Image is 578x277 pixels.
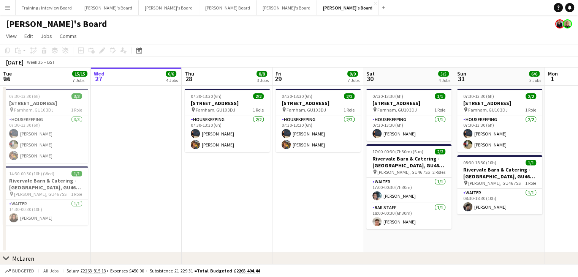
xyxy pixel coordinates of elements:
span: View [6,33,17,39]
button: [PERSON_NAME]'s Board [317,0,379,15]
span: 26 [2,74,12,83]
a: Comms [57,31,80,41]
span: 2/2 [344,93,355,99]
div: 7 Jobs [348,77,359,83]
button: [PERSON_NAME]'s Board [257,0,317,15]
app-job-card: 07:30-13:30 (6h)1/1[STREET_ADDRESS] Farnham, GU10 3DJ1 RoleHousekeeping1/107:30-13:30 (6h)[PERSON... [366,89,451,141]
span: 6/6 [529,71,540,77]
h3: [STREET_ADDRESS] [185,100,270,107]
span: 2/2 [526,93,536,99]
span: Tue [3,70,12,77]
app-user-avatar: Thomasina Dixon [555,19,564,28]
span: 6/6 [166,71,176,77]
span: 14:30-00:30 (10h) (Wed) [9,171,54,176]
span: Sat [366,70,375,77]
tcxspan: Call 263 815.13 via 3CX [85,268,106,274]
span: 07:30-13:30 (6h) [191,93,222,99]
span: 1 Role [344,107,355,113]
span: Sun [457,70,466,77]
span: 2/2 [253,93,264,99]
span: Farnham, GU10 3DJ [196,107,235,113]
app-job-card: 07:30-13:30 (6h)3/3[STREET_ADDRESS] Farnham, GU10 3DJ1 RoleHousekeeping3/307:30-13:30 (6h)[PERSON... [3,89,88,163]
span: 1 Role [71,191,82,197]
app-card-role: Housekeeping3/307:30-13:30 (6h)[PERSON_NAME][PERSON_NAME][PERSON_NAME] [3,115,88,163]
span: 29 [274,74,282,83]
span: [PERSON_NAME], GU46 7SS [468,180,521,186]
span: [PERSON_NAME], GU46 7SS [377,169,430,175]
app-job-card: 07:30-13:30 (6h)2/2[STREET_ADDRESS] Farnham, GU10 3DJ1 RoleHousekeeping2/207:30-13:30 (6h)[PERSON... [457,89,542,152]
span: 07:30-13:30 (6h) [282,93,312,99]
span: Comms [60,33,77,39]
tcxspan: Call 265 494.44 via 3CX [239,268,260,274]
div: Salary £2 + Expenses £450.00 + Subsistence £1 229.31 = [67,268,260,274]
span: 1 Role [253,107,264,113]
span: Edit [24,33,33,39]
span: Farnham, GU10 3DJ [14,107,54,113]
span: 2/2 [435,149,445,154]
span: 15/15 [72,71,87,77]
app-job-card: 07:30-13:30 (6h)2/2[STREET_ADDRESS] Farnham, GU10 3DJ1 RoleHousekeeping2/207:30-13:30 (6h)[PERSON... [185,89,270,152]
div: 3 Jobs [257,77,269,83]
h3: Rivervale Barn & Catering - [GEOGRAPHIC_DATA], GU46 7SS [366,155,451,169]
span: 07:30-13:30 (6h) [463,93,494,99]
span: 07:30-13:30 (6h) [9,93,40,99]
span: Jobs [41,33,52,39]
span: 1/1 [526,160,536,165]
span: Farnham, GU10 3DJ [287,107,326,113]
span: Fri [276,70,282,77]
div: 4 Jobs [166,77,178,83]
span: Mon [548,70,558,77]
span: Thu [185,70,194,77]
span: Total Budgeted £2 [197,268,260,274]
span: 9/9 [347,71,358,77]
button: Training / Interview Board [16,0,78,15]
app-job-card: 08:30-18:30 (10h)1/1Rivervale Barn & Catering - [GEOGRAPHIC_DATA], GU46 7SS [PERSON_NAME], GU46 7... [457,155,542,214]
a: Edit [21,31,36,41]
span: 30 [365,74,375,83]
div: 7 Jobs [73,77,87,83]
div: 17:00-00:30 (7h30m) (Sun)2/2Rivervale Barn & Catering - [GEOGRAPHIC_DATA], GU46 7SS [PERSON_NAME]... [366,144,451,229]
app-card-role: Waiter1/117:00-00:30 (7h30m)[PERSON_NAME] [366,178,451,203]
h3: [STREET_ADDRESS] [276,100,361,107]
button: Budgeted [4,267,35,275]
button: [PERSON_NAME] Board [199,0,257,15]
button: [PERSON_NAME]'s Board [78,0,139,15]
span: 5/5 [438,71,449,77]
h1: [PERSON_NAME]'s Board [6,18,107,30]
app-card-role: Waiter1/114:30-00:30 (10h)[PERSON_NAME] [3,200,88,225]
span: 1 Role [71,107,82,113]
span: 08:30-18:30 (10h) [463,160,496,165]
app-job-card: 07:30-13:30 (6h)2/2[STREET_ADDRESS] Farnham, GU10 3DJ1 RoleHousekeeping2/207:30-13:30 (6h)[PERSON... [276,89,361,152]
span: 1/1 [435,93,445,99]
span: 2 Roles [432,169,445,175]
span: 07:30-13:30 (6h) [372,93,403,99]
app-user-avatar: Nikoleta Gehfeld [563,19,572,28]
h3: [STREET_ADDRESS] [366,100,451,107]
div: 4 Jobs [439,77,450,83]
span: 1 [547,74,558,83]
span: All jobs [42,268,60,274]
app-card-role: Housekeeping2/207:30-13:30 (6h)[PERSON_NAME][PERSON_NAME] [457,115,542,152]
span: 1/1 [71,171,82,176]
app-job-card: 14:30-00:30 (10h) (Wed)1/1Rivervale Barn & Catering - [GEOGRAPHIC_DATA], GU46 7SS [PERSON_NAME], ... [3,166,88,225]
span: Week 35 [25,59,44,65]
span: [PERSON_NAME], GU46 7SS [14,191,67,197]
span: 1 Role [525,180,536,186]
span: 27 [93,74,105,83]
span: 17:00-00:30 (7h30m) (Sun) [372,149,423,154]
span: 1 Role [434,107,445,113]
app-card-role: Housekeeping1/107:30-13:30 (6h)[PERSON_NAME] [366,115,451,141]
span: 3/3 [71,93,82,99]
span: 8/8 [257,71,267,77]
div: [DATE] [6,58,24,66]
a: View [3,31,20,41]
div: 3 Jobs [529,77,541,83]
app-card-role: Housekeeping2/207:30-13:30 (6h)[PERSON_NAME][PERSON_NAME] [276,115,361,152]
